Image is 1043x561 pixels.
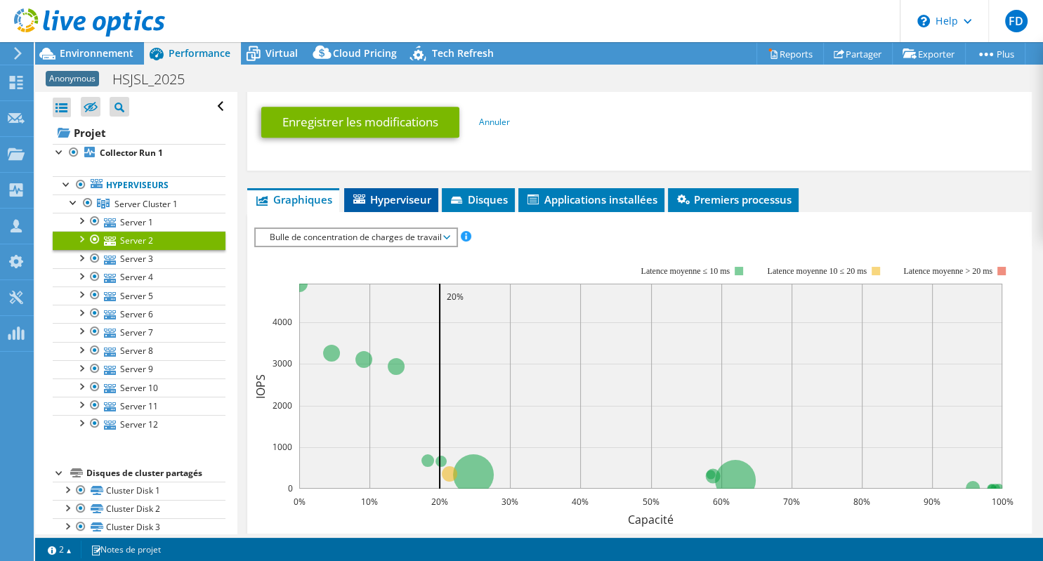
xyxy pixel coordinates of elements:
text: 100% [992,496,1014,508]
text: 40% [572,496,589,508]
a: Plus [965,43,1025,65]
a: Server 4 [53,268,225,286]
a: Hyperviseurs [53,176,225,194]
a: Enregistrer les modifications [261,107,459,138]
a: Server Cluster 1 [53,194,225,213]
a: 2 [38,541,81,558]
text: 1000 [273,441,292,453]
text: 4000 [273,316,292,328]
text: Latence moyenne > 20 ms [903,266,992,276]
text: 50% [643,496,660,508]
a: Server 7 [53,323,225,341]
div: Disques de cluster partagés [86,465,225,482]
text: 90% [924,496,940,508]
span: Performance [169,46,230,60]
text: 70% [783,496,800,508]
a: Server 9 [53,360,225,378]
h1: HSJSL_2025 [106,72,206,87]
a: Cluster Disk 1 [53,482,225,500]
span: Tech Refresh [432,46,494,60]
span: Graphiques [254,192,332,206]
span: Bulle de concentration de charges de travail [263,229,449,246]
text: 20% [431,496,448,508]
text: 80% [853,496,870,508]
span: Hyperviseur [351,192,431,206]
a: Server 6 [53,305,225,323]
a: Reports [756,43,824,65]
span: Cloud Pricing [333,46,397,60]
a: Server 8 [53,342,225,360]
text: 3000 [273,357,292,369]
text: 0 [288,482,293,494]
text: Capacité [628,512,674,527]
span: Environnement [60,46,133,60]
a: Collector Run 1 [53,144,225,162]
a: Server 11 [53,397,225,415]
text: 20% [447,291,464,303]
span: Virtual [265,46,298,60]
span: FD [1005,10,1028,32]
a: Server 3 [53,250,225,268]
text: Latence moyenne ≤ 10 ms [641,266,730,276]
a: Server 12 [53,415,225,433]
a: Notes de projet [81,541,171,558]
text: 60% [713,496,730,508]
span: Anonymous [46,71,99,86]
text: 30% [501,496,518,508]
a: Cluster Disk 2 [53,500,225,518]
text: 0% [294,496,306,508]
text: IOPS [253,374,268,398]
span: Disques [449,192,508,206]
span: Premiers processus [675,192,792,206]
a: Annuler [479,116,510,128]
span: Applications installées [525,192,657,206]
a: Partager [823,43,893,65]
svg: \n [917,15,930,27]
text: Latence moyenne 10 ≤ 20 ms [767,266,867,276]
a: Server 5 [53,286,225,305]
b: Collector Run 1 [100,147,163,159]
text: 2000 [273,400,292,411]
a: Exporter [892,43,966,65]
text: 10% [361,496,378,508]
a: Server 2 [53,231,225,249]
span: Server Cluster 1 [114,198,178,210]
a: Projet [53,121,225,144]
a: Server 10 [53,378,225,397]
a: Server 1 [53,213,225,231]
a: Cluster Disk 3 [53,518,225,536]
